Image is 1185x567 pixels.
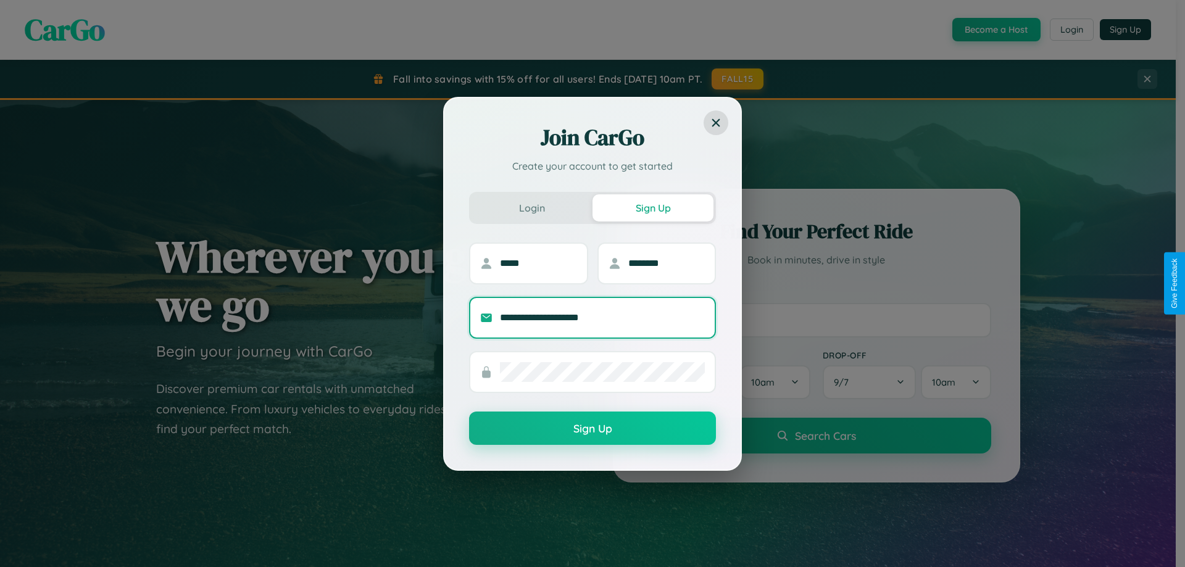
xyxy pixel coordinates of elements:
button: Sign Up [469,412,716,445]
h2: Join CarGo [469,123,716,152]
button: Login [472,194,592,221]
p: Create your account to get started [469,159,716,173]
div: Give Feedback [1170,259,1179,308]
button: Sign Up [592,194,713,221]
